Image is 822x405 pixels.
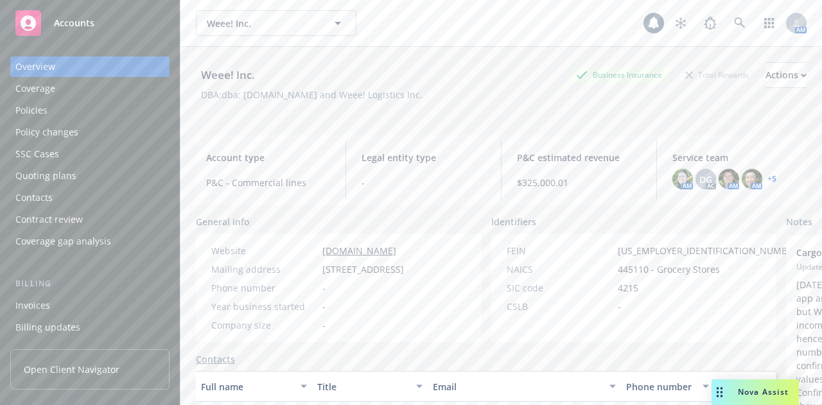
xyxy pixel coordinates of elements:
[618,263,720,276] span: 445110 - Grocery Stores
[10,56,170,77] a: Overview
[10,187,170,208] a: Contacts
[10,78,170,99] a: Coverage
[211,263,317,276] div: Mailing address
[15,100,48,121] div: Policies
[756,10,782,36] a: Switch app
[211,318,317,332] div: Company size
[10,5,170,41] a: Accounts
[672,151,796,164] span: Service team
[322,281,326,295] span: -
[322,263,404,276] span: [STREET_ADDRESS]
[312,371,428,402] button: Title
[719,169,739,189] img: photo
[10,231,170,252] a: Coverage gap analysis
[507,244,613,257] div: FEIN
[699,173,712,186] span: DG
[196,352,235,366] a: Contacts
[491,215,536,228] span: Identifiers
[618,244,801,257] span: [US_EMPLOYER_IDENTIFICATION_NUMBER]
[10,100,170,121] a: Policies
[206,176,330,189] span: P&C - Commercial lines
[714,371,776,402] button: Key contact
[15,317,80,338] div: Billing updates
[626,380,694,393] div: Phone number
[15,144,59,164] div: SSC Cases
[196,10,356,36] button: Weee! Inc.
[322,300,326,313] span: -
[517,151,641,164] span: P&C estimated revenue
[201,380,293,393] div: Full name
[206,151,330,164] span: Account type
[10,209,170,230] a: Contract review
[738,386,789,397] span: Nova Assist
[712,379,799,405] button: Nova Assist
[54,18,94,28] span: Accounts
[211,244,317,257] div: Website
[15,187,53,208] div: Contacts
[672,169,693,189] img: photo
[517,176,641,189] span: $325,000.01
[786,215,812,230] span: Notes
[742,169,762,189] img: photo
[207,17,318,30] span: Weee! Inc.
[211,300,317,313] div: Year business started
[24,363,119,376] span: Open Client Navigator
[196,67,260,83] div: Weee! Inc.
[10,295,170,316] a: Invoices
[196,371,312,402] button: Full name
[10,122,170,142] a: Policy changes
[15,122,78,142] div: Policy changes
[712,379,728,405] div: Drag to move
[618,300,621,313] span: -
[10,144,170,164] a: SSC Cases
[196,215,250,228] span: General info
[362,176,485,189] span: -
[317,380,409,393] div: Title
[15,209,83,230] div: Contract review
[322,245,396,257] a: [DOMAIN_NAME]
[201,88,423,101] div: DBA: dba: [DOMAIN_NAME] and Weee! Logistics Inc.
[767,175,776,183] a: +5
[322,318,326,332] span: -
[507,281,613,295] div: SIC code
[15,295,50,316] div: Invoices
[10,277,170,290] div: Billing
[10,166,170,186] a: Quoting plans
[15,166,76,186] div: Quoting plans
[765,62,807,88] button: Actions
[433,380,602,393] div: Email
[10,317,170,338] a: Billing updates
[697,10,723,36] a: Report a Bug
[15,231,111,252] div: Coverage gap analysis
[428,371,621,402] button: Email
[727,10,753,36] a: Search
[570,67,669,83] div: Business Insurance
[507,263,613,276] div: NAICS
[668,10,694,36] a: Stop snowing
[679,67,755,83] div: Total Rewards
[621,371,713,402] button: Phone number
[15,56,55,77] div: Overview
[618,281,638,295] span: 4215
[362,151,485,164] span: Legal entity type
[15,78,55,99] div: Coverage
[211,281,317,295] div: Phone number
[765,63,807,87] div: Actions
[507,300,613,313] div: CSLB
